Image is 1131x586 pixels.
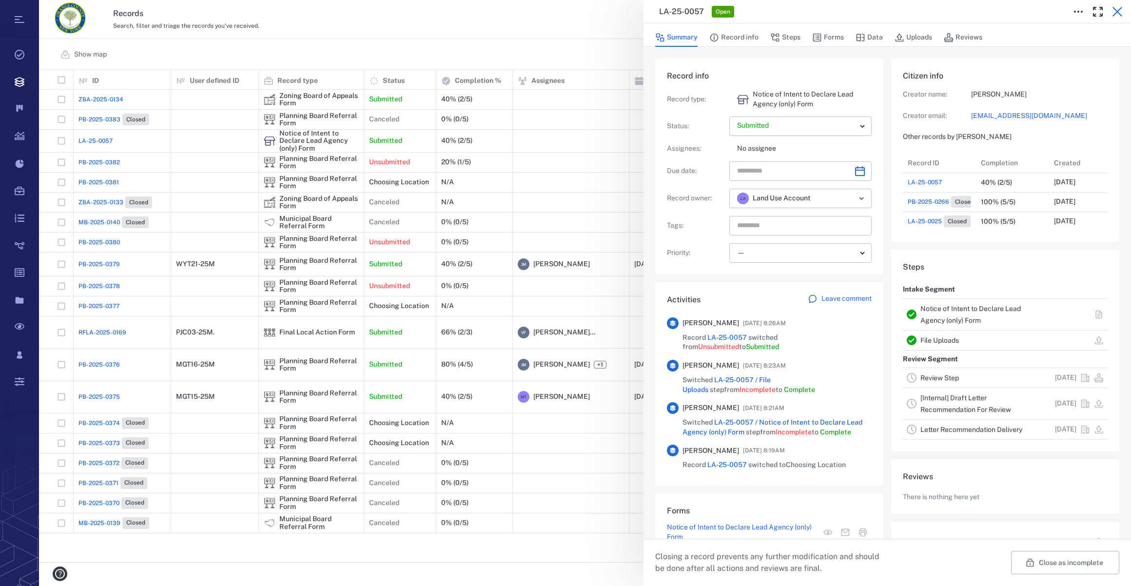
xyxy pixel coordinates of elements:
p: [DATE] [1054,177,1075,187]
span: [DATE] 8:23AM [743,360,786,371]
a: Letter Recommendation Delivery [920,426,1022,433]
a: LA-25-0057 / File Uploads [682,376,771,393]
p: [DATE] [1055,373,1076,383]
p: Creator email: [903,111,971,121]
span: Help [22,7,42,16]
p: Status : [667,121,725,131]
button: View form in the step [819,524,837,541]
p: Record type : [667,95,725,104]
button: Print form [854,524,872,541]
div: Completion [981,149,1018,176]
button: Reviews [944,28,982,47]
p: Submitted [737,121,856,131]
a: LA-25-0057 / Notice of Intent to Declare Lead Agency (only) Form [682,418,862,436]
p: Other records by [PERSON_NAME] [903,132,1108,142]
div: Record infoRecord type:Notice of Intent to Declare Lead Agency (only) FormStatus:Assignees:No ass... [655,59,883,282]
button: Toggle to Edit Boxes [1069,2,1088,21]
span: Complete [784,386,815,393]
a: Review Step [920,374,959,382]
span: Closed [946,217,969,226]
span: [PERSON_NAME] [682,361,739,371]
div: L A [737,193,749,204]
p: [PERSON_NAME] [971,90,1108,99]
div: Citizen infoCreator name:[PERSON_NAME]Creator email:[EMAIL_ADDRESS][DOMAIN_NAME]Other records by ... [891,59,1119,250]
span: [PERSON_NAME] [682,318,739,328]
span: Record switched to [682,460,846,470]
div: Record ID [903,153,976,173]
div: StepsIntake SegmentNotice of Intent to Declare Lead Agency (only) FormFile UploadsReview SegmentR... [891,250,1119,459]
h6: Uploads [903,536,933,548]
div: 100% (5/5) [981,198,1015,206]
p: No assignee [737,144,872,154]
div: 40% (2/5) [981,179,1012,186]
a: [EMAIL_ADDRESS][DOMAIN_NAME] [971,111,1108,121]
p: Notice of Intent to Declare Lead Agency (only) Form [753,90,872,109]
a: [Internal] Draft Letter Recommendation For Review [920,394,1011,413]
span: [PERSON_NAME] [682,403,739,413]
span: Complete [820,428,851,436]
p: Closing a record prevents any further modification and should be done after all actions and revie... [655,551,887,574]
p: There is nothing here yet [903,492,979,502]
p: Record owner : [667,194,725,203]
a: Notice of Intent to Declare Lead Agency (only) Form [920,305,1021,324]
h3: LA-25-0057 [659,6,704,18]
div: Completion [976,153,1049,173]
button: Open [855,192,868,205]
a: LA-25-0057 [707,333,747,341]
a: PB-2025-0266Closed [908,196,978,208]
a: LA-25-0025Closed [908,215,971,227]
a: Notice of Intent to Declare Lead Agency (only) Form [667,523,819,542]
a: LA-25-0057 [707,461,747,469]
button: Close [1108,2,1127,21]
a: File Uploads [920,336,959,344]
h6: Forms [667,505,872,517]
div: Notice of Intent to Declare Lead Agency (only) Form [737,94,749,105]
a: LA-25-0057 [908,178,942,187]
p: Intake Segment [903,281,955,298]
span: Open [714,8,732,16]
span: Switched step from to [682,418,872,437]
div: Record ID [908,149,939,176]
span: Incomplete [740,386,776,393]
span: Incomplete [776,428,812,436]
span: [DATE] 8:26AM [743,317,786,329]
div: Created [1054,149,1080,176]
button: Data [856,28,883,47]
h6: Citizen info [903,70,1108,82]
h6: Steps [903,261,1108,273]
button: Mail form [837,524,854,541]
p: [DATE] [1055,399,1076,409]
span: Land Use Account [753,194,811,203]
h6: Reviews [903,471,1108,483]
span: [DATE] 8:21AM [743,402,784,414]
span: Unsubmitted [698,343,739,351]
span: Record switched from to [682,333,872,352]
span: Switched step from to [682,375,872,394]
span: Submitted [746,343,779,351]
h6: Record info [667,70,872,82]
span: Closed [953,198,976,206]
div: FormsNotice of Intent to Declare Lead Agency (only) FormView form in the stepMail formPrint form [655,493,883,563]
div: ActivitiesLeave comment[PERSON_NAME][DATE] 8:26AMRecord LA-25-0057 switched fromUnsubmittedtoSubm... [655,282,883,493]
button: Record info [709,28,759,47]
button: Choose date [850,161,870,181]
span: LA-25-0025 [908,217,942,226]
span: [DATE] 8:19AM [743,445,785,456]
div: 100% (5/5) [981,218,1015,225]
p: [DATE] [1055,425,1076,434]
p: Review Segment [903,351,958,368]
p: Due date : [667,166,725,176]
span: PB-2025-0266 [908,197,949,206]
button: Forms [812,28,844,47]
span: Choosing Location [786,461,846,469]
div: ReviewsThere is nothing here yet [891,459,1119,522]
button: Uploads [895,28,932,47]
p: Leave comment [821,294,872,304]
button: Steps [770,28,800,47]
